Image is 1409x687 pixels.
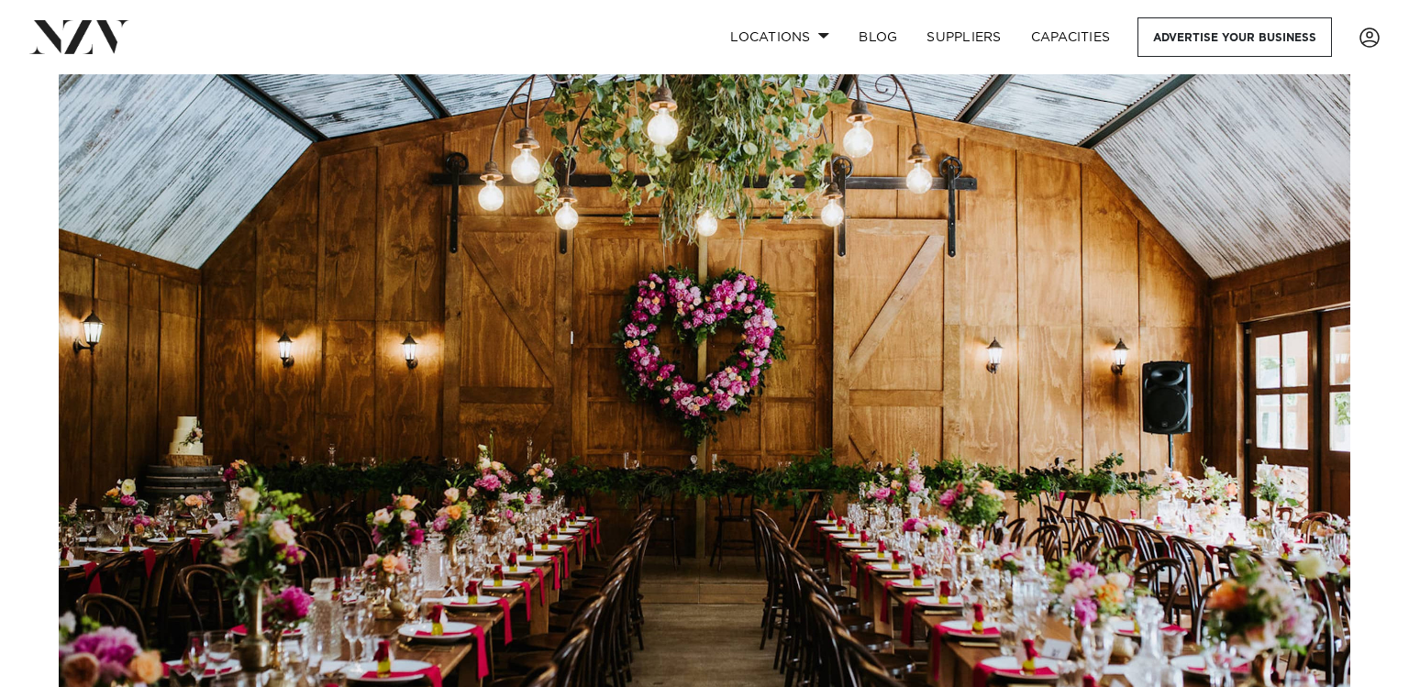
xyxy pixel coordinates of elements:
[716,17,844,57] a: Locations
[29,20,129,53] img: nzv-logo.png
[844,17,912,57] a: BLOG
[1016,17,1126,57] a: Capacities
[912,17,1015,57] a: SUPPLIERS
[1137,17,1332,57] a: Advertise your business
